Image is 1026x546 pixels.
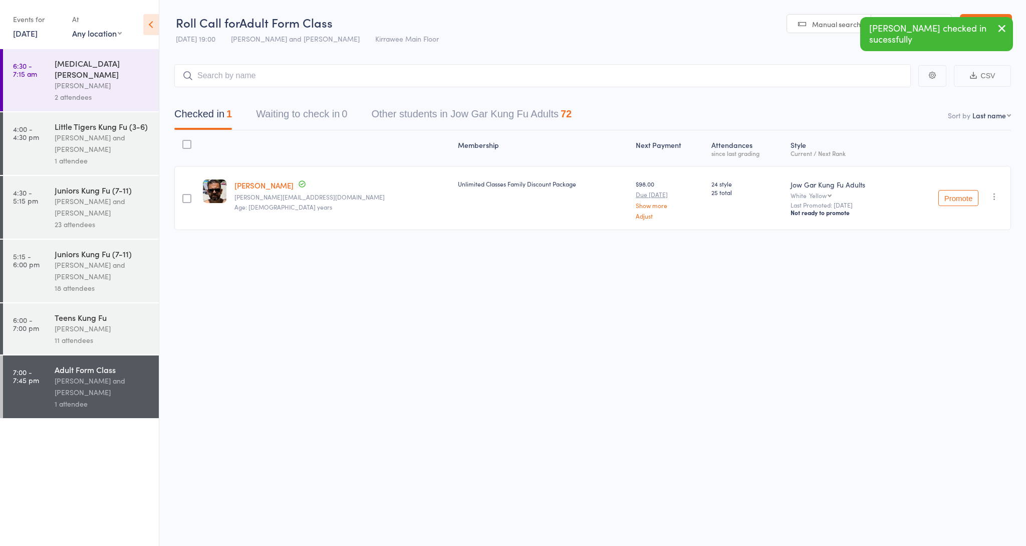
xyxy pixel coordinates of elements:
div: 72 [561,108,572,119]
div: [PERSON_NAME] and [PERSON_NAME] [55,196,150,219]
small: Due [DATE] [636,191,703,198]
div: Last name [972,110,1006,120]
a: [DATE] [13,28,38,39]
div: [PERSON_NAME] and [PERSON_NAME] [55,259,150,282]
time: 4:30 - 5:15 pm [13,189,38,205]
button: Waiting to check in0 [256,103,347,130]
time: 4:00 - 4:30 pm [13,125,39,141]
span: Kirrawee Main Floor [375,34,439,44]
div: [MEDICAL_DATA][PERSON_NAME] [55,58,150,80]
time: 5:15 - 6:00 pm [13,252,40,268]
div: Any location [72,28,122,39]
div: 11 attendees [55,334,150,346]
button: CSV [954,65,1011,87]
a: 7:00 -7:45 pmAdult Form Class[PERSON_NAME] and [PERSON_NAME]1 attendee [3,355,159,418]
time: 6:00 - 7:00 pm [13,316,39,332]
button: Other students in Jow Gar Kung Fu Adults72 [371,103,572,130]
button: Promote [938,190,978,206]
a: 4:30 -5:15 pmJuniors Kung Fu (7-11)[PERSON_NAME] and [PERSON_NAME]23 attendees [3,176,159,239]
div: [PERSON_NAME] checked in sucessfully [860,17,1013,51]
div: Juniors Kung Fu (7-11) [55,185,150,196]
div: 2 attendees [55,91,150,103]
div: Juniors Kung Fu (7-11) [55,248,150,259]
div: [PERSON_NAME] and [PERSON_NAME] [55,375,150,398]
div: Teens Kung Fu [55,312,150,323]
div: Current / Next Rank [791,150,899,156]
div: 23 attendees [55,219,150,230]
div: 1 attendee [55,155,150,166]
a: Adjust [636,213,703,219]
div: 18 attendees [55,282,150,294]
small: vassos@live.com.au [234,194,449,201]
div: Yellow [809,192,827,199]
span: Adult Form Class [239,14,333,31]
div: since last grading [711,150,783,156]
a: 6:30 -7:15 am[MEDICAL_DATA][PERSON_NAME][PERSON_NAME]2 attendees [3,49,159,111]
a: 6:00 -7:00 pmTeens Kung Fu[PERSON_NAME]11 attendees [3,303,159,354]
div: 0 [342,108,347,119]
a: 5:15 -6:00 pmJuniors Kung Fu (7-11)[PERSON_NAME] and [PERSON_NAME]18 attendees [3,240,159,302]
input: Search by name [174,64,911,87]
label: Sort by [948,110,970,120]
div: Adult Form Class [55,364,150,375]
div: Jow Gar Kung Fu Adults [791,179,899,190]
div: $98.00 [636,179,703,219]
span: 24 style [711,179,783,188]
a: Show more [636,202,703,209]
span: Roll Call for [176,14,239,31]
a: [PERSON_NAME] [234,180,294,191]
span: Manual search [812,19,861,29]
div: 1 attendee [55,398,150,410]
span: Age: [DEMOGRAPHIC_DATA] years [234,203,332,211]
time: 6:30 - 7:15 am [13,62,37,78]
div: Atten­dances [707,135,787,161]
div: Next Payment [632,135,707,161]
div: [PERSON_NAME] and [PERSON_NAME] [55,132,150,155]
span: [DATE] 19:00 [176,34,215,44]
button: Checked in1 [174,103,232,130]
a: 4:00 -4:30 pmLittle Tigers Kung Fu (3-6)[PERSON_NAME] and [PERSON_NAME]1 attendee [3,112,159,175]
img: image1755851263.png [203,179,226,203]
div: At [72,11,122,28]
span: 25 total [711,188,783,197]
a: Exit roll call [960,14,1012,34]
div: Membership [454,135,632,161]
div: [PERSON_NAME] [55,323,150,334]
div: Unlimited Classes Family Discount Package [458,179,628,188]
span: [PERSON_NAME] and [PERSON_NAME] [231,34,360,44]
div: Events for [13,11,62,28]
div: 1 [226,108,232,119]
div: White [791,192,899,199]
small: Last Promoted: [DATE] [791,202,899,209]
time: 7:00 - 7:45 pm [13,368,39,384]
div: Style [787,135,903,161]
div: Not ready to promote [791,209,899,217]
div: [PERSON_NAME] [55,80,150,91]
div: Little Tigers Kung Fu (3-6) [55,121,150,132]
